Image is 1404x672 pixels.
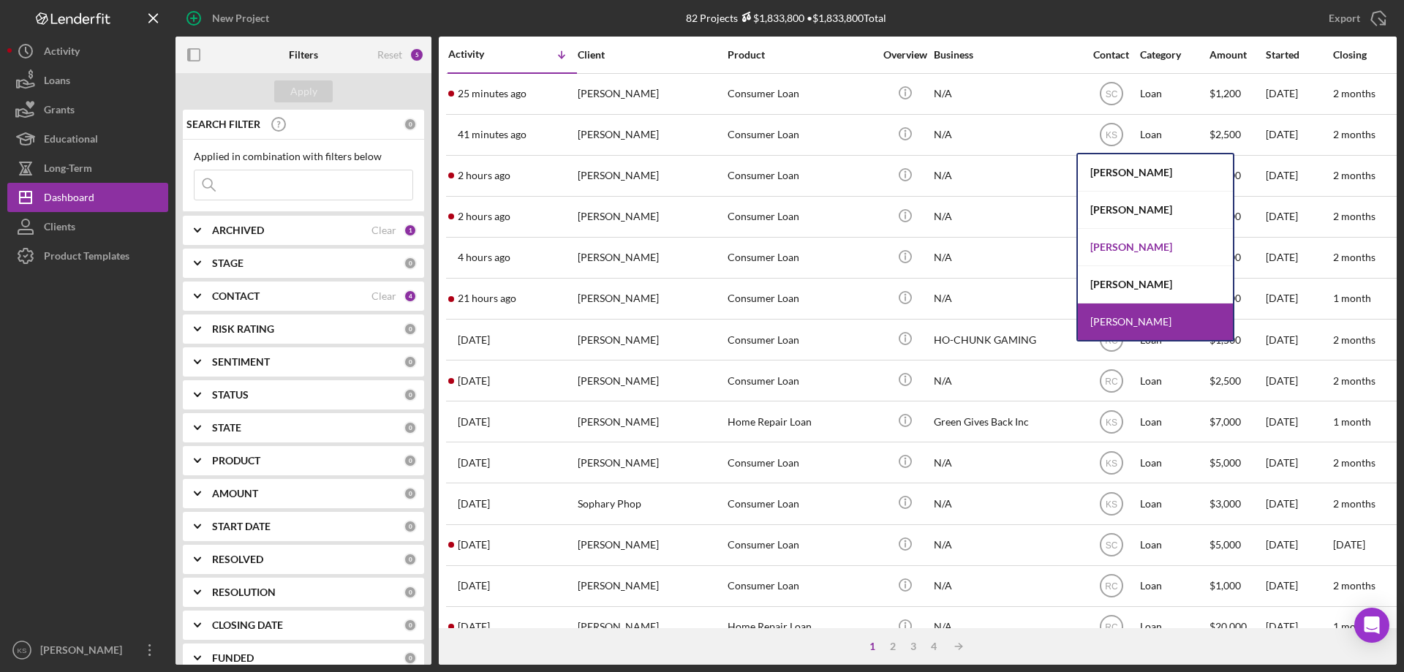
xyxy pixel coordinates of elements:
[458,375,490,387] time: 2025-09-03 15:45
[404,290,417,303] div: 4
[578,567,724,605] div: [PERSON_NAME]
[1140,484,1208,523] div: Loan
[404,224,417,237] div: 1
[934,156,1080,195] div: N/A
[458,621,490,633] time: 2025-09-02 21:00
[578,320,724,359] div: [PERSON_NAME]
[1266,156,1332,195] div: [DATE]
[934,608,1080,646] div: N/A
[458,498,490,510] time: 2025-09-03 08:45
[404,322,417,336] div: 0
[1333,333,1375,346] time: 2 months
[1266,526,1332,565] div: [DATE]
[578,361,724,400] div: [PERSON_NAME]
[1333,87,1375,99] time: 2 months
[212,323,274,335] b: RISK RATING
[44,183,94,216] div: Dashboard
[578,608,724,646] div: [PERSON_NAME]
[728,279,874,318] div: Consumer Loan
[578,116,724,154] div: [PERSON_NAME]
[728,320,874,359] div: Consumer Loan
[1078,266,1233,303] div: [PERSON_NAME]
[1266,484,1332,523] div: [DATE]
[1333,415,1371,428] time: 1 month
[1266,361,1332,400] div: [DATE]
[728,361,874,400] div: Consumer Loan
[728,197,874,236] div: Consumer Loan
[1333,210,1375,222] time: 2 months
[1078,192,1233,229] div: [PERSON_NAME]
[175,4,284,33] button: New Project
[1209,49,1264,61] div: Amount
[1333,538,1365,551] time: [DATE]
[934,279,1080,318] div: N/A
[458,88,526,99] time: 2025-09-04 17:06
[1078,303,1233,340] div: [PERSON_NAME]
[1266,608,1332,646] div: [DATE]
[1140,608,1208,646] div: Loan
[371,290,396,302] div: Clear
[7,37,168,66] button: Activity
[1209,415,1241,428] span: $7,000
[404,520,417,533] div: 0
[728,567,874,605] div: Consumer Loan
[738,12,804,24] div: $1,833,800
[7,66,168,95] button: Loans
[728,49,874,61] div: Product
[458,539,490,551] time: 2025-09-02 23:25
[1078,229,1233,266] div: [PERSON_NAME]
[18,646,27,654] text: KS
[212,586,276,598] b: RESOLUTION
[458,252,510,263] time: 2025-09-04 13:03
[371,224,396,236] div: Clear
[7,183,168,212] a: Dashboard
[409,48,424,62] div: 5
[7,154,168,183] a: Long-Term
[7,241,168,271] button: Product Templates
[212,554,263,565] b: RESOLVED
[934,567,1080,605] div: N/A
[212,422,241,434] b: STATE
[728,526,874,565] div: Consumer Loan
[7,635,168,665] button: KS[PERSON_NAME]
[578,279,724,318] div: [PERSON_NAME]
[1084,49,1139,61] div: Contact
[728,443,874,482] div: Consumer Loan
[578,402,724,441] div: [PERSON_NAME]
[212,619,283,631] b: CLOSING DATE
[1209,579,1241,592] span: $1,000
[37,635,132,668] div: [PERSON_NAME]
[728,608,874,646] div: Home Repair Loan
[44,37,80,69] div: Activity
[1105,335,1118,345] text: RC
[7,212,168,241] button: Clients
[1333,169,1375,181] time: 2 months
[404,118,417,131] div: 0
[404,487,417,500] div: 0
[934,116,1080,154] div: N/A
[934,49,1080,61] div: Business
[1105,130,1117,140] text: KS
[1266,320,1332,359] div: [DATE]
[1266,75,1332,113] div: [DATE]
[1105,499,1117,510] text: KS
[44,154,92,186] div: Long-Term
[404,586,417,599] div: 0
[290,80,317,102] div: Apply
[1333,292,1371,304] time: 1 month
[1140,75,1208,113] div: Loan
[1266,402,1332,441] div: [DATE]
[7,95,168,124] button: Grants
[1140,116,1208,154] div: Loan
[728,75,874,113] div: Consumer Loan
[728,484,874,523] div: Consumer Loan
[458,292,516,304] time: 2025-09-03 20:37
[1266,49,1332,61] div: Started
[1105,376,1118,386] text: RC
[1105,417,1117,427] text: KS
[212,652,254,664] b: FUNDED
